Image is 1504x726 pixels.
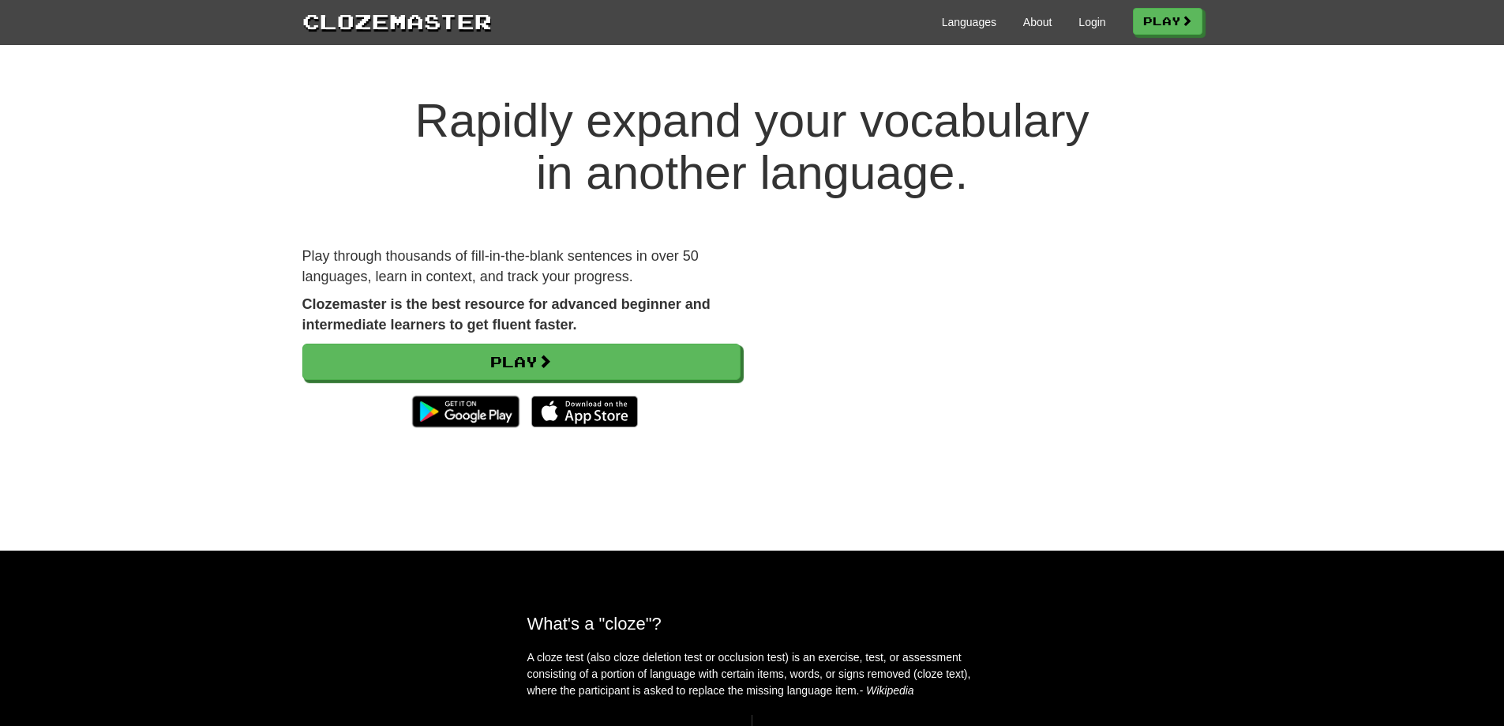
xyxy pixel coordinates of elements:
img: Get it on Google Play [404,388,527,435]
a: Play [302,344,741,380]
a: Languages [942,14,996,30]
a: Clozemaster [302,6,492,36]
a: About [1023,14,1052,30]
strong: Clozemaster is the best resource for advanced beginner and intermediate learners to get fluent fa... [302,296,711,333]
em: - Wikipedia [860,684,914,697]
img: Download_on_the_App_Store_Badge_US-UK_135x40-25178aeef6eb6b83b96f5f2d004eda3bffbb37122de64afbaef7... [531,396,638,427]
h2: What's a "cloze"? [527,614,977,634]
p: A cloze test (also cloze deletion test or occlusion test) is an exercise, test, or assessment con... [527,649,977,699]
a: Login [1078,14,1105,30]
a: Play [1133,8,1202,35]
p: Play through thousands of fill-in-the-blank sentences in over 50 languages, learn in context, and... [302,246,741,287]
